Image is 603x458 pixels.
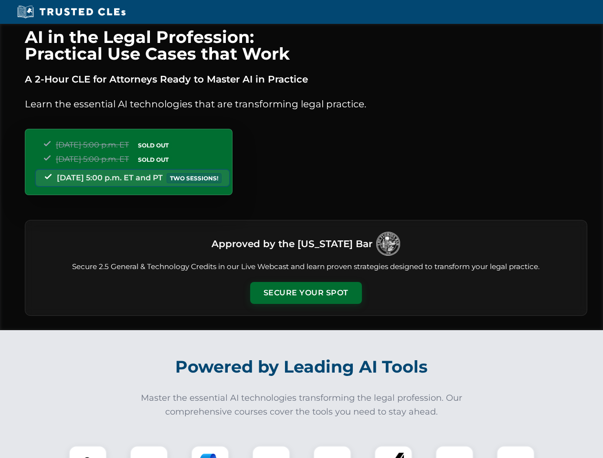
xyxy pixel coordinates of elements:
img: Logo [376,232,400,256]
span: SOLD OUT [135,155,172,165]
button: Secure Your Spot [250,282,362,304]
span: [DATE] 5:00 p.m. ET [56,140,129,149]
p: Learn the essential AI technologies that are transforming legal practice. [25,96,587,112]
p: Secure 2.5 General & Technology Credits in our Live Webcast and learn proven strategies designed ... [37,261,575,272]
p: Master the essential AI technologies transforming the legal profession. Our comprehensive courses... [135,391,469,419]
span: SOLD OUT [135,140,172,150]
p: A 2-Hour CLE for Attorneys Ready to Master AI in Practice [25,72,587,87]
h3: Approved by the [US_STATE] Bar [212,235,372,252]
img: Trusted CLEs [14,5,128,19]
span: [DATE] 5:00 p.m. ET [56,155,129,164]
h2: Powered by Leading AI Tools [37,350,566,384]
h1: AI in the Legal Profession: Practical Use Cases that Work [25,29,587,62]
